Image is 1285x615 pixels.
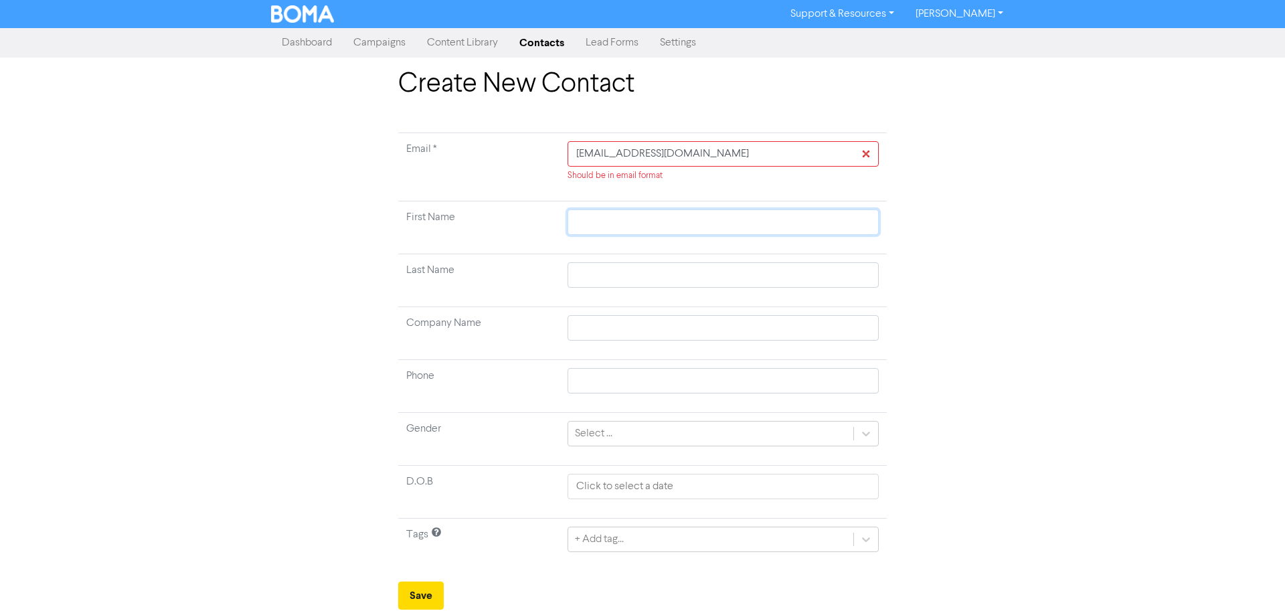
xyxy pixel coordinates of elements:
td: Phone [398,360,560,413]
a: Dashboard [271,29,343,56]
a: Support & Resources [780,3,905,25]
div: Select ... [575,426,612,442]
td: First Name [398,201,560,254]
a: Settings [649,29,707,56]
td: Required [398,133,560,201]
a: [PERSON_NAME] [905,3,1014,25]
td: D.O.B [398,466,560,519]
button: Save [398,582,444,610]
img: BOMA Logo [271,5,334,23]
h1: Create New Contact [398,68,887,100]
a: Lead Forms [575,29,649,56]
td: Last Name [398,254,560,307]
td: Company Name [398,307,560,360]
div: + Add tag... [575,531,624,547]
a: Content Library [416,29,509,56]
div: Should be in email format [568,169,879,182]
a: Campaigns [343,29,416,56]
td: Tags [398,519,560,572]
iframe: Chat Widget [1218,551,1285,615]
a: Contacts [509,29,575,56]
input: Click to select a date [568,474,879,499]
td: Gender [398,413,560,466]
